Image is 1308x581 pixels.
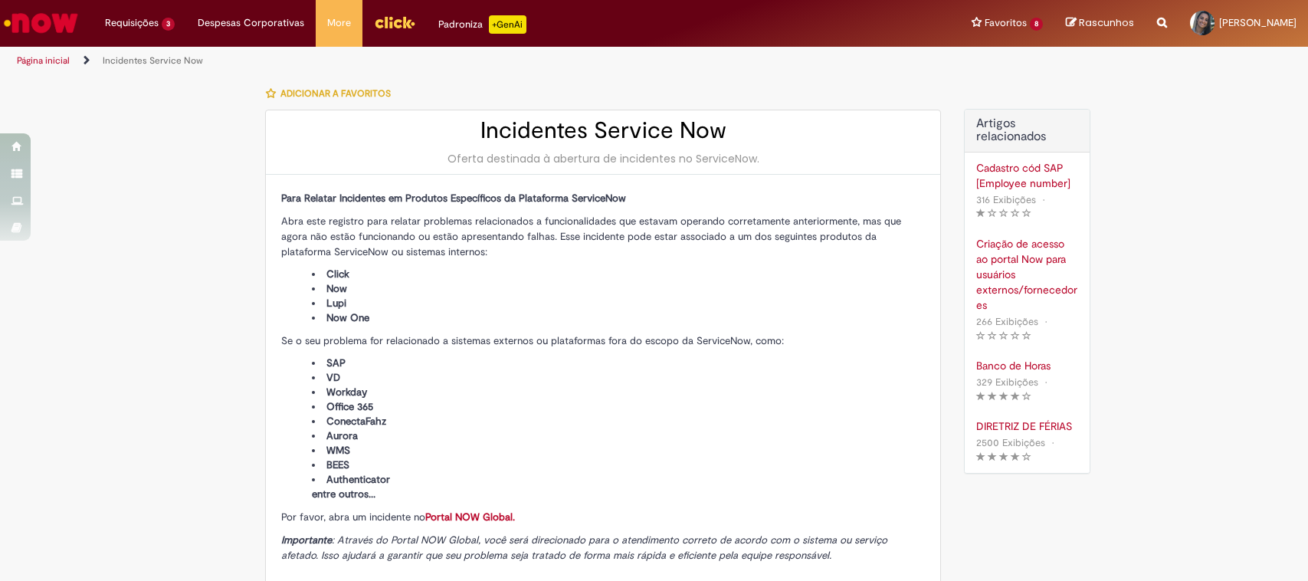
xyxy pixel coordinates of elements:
span: Lupi [326,297,346,310]
a: Banco de Horas [976,358,1078,373]
span: Rascunhos [1079,15,1134,30]
span: Para Relatar Incidentes em Produtos Específicos da Plataforma ServiceNow [281,192,626,205]
h3: Artigos relacionados [976,117,1078,144]
a: Rascunhos [1066,16,1134,31]
span: 2500 Exibições [976,436,1045,449]
span: Workday [326,386,367,399]
span: 329 Exibições [976,376,1038,389]
a: Página inicial [17,54,70,67]
strong: Importante [281,533,332,547]
h2: Incidentes Service Now [281,118,925,143]
p: +GenAi [489,15,526,34]
span: : Através do Portal NOW Global, você será direcionado para o atendimento correto de acordo com o ... [281,533,887,562]
a: DIRETRIZ DE FÉRIAS [976,419,1078,434]
span: Authenticator [326,473,390,486]
span: • [1039,189,1048,210]
ul: Trilhas de página [11,47,861,75]
span: WMS [326,444,350,457]
span: Abra este registro para relatar problemas relacionados a funcionalidades que estavam operando cor... [281,215,901,258]
span: Office 365 [326,400,373,413]
span: 316 Exibições [976,193,1036,206]
a: Cadastro cód SAP [Employee number] [976,160,1078,191]
a: Incidentes Service Now [103,54,203,67]
span: Now One [326,311,369,324]
span: Se o seu problema for relacionado a sistemas externos ou plataformas fora do escopo da ServiceNow... [281,334,784,347]
span: • [1041,372,1051,392]
span: Adicionar a Favoritos [280,87,391,100]
span: • [1048,432,1057,453]
span: SAP [326,356,346,369]
span: Despesas Corporativas [198,15,304,31]
div: Oferta destinada à abertura de incidentes no ServiceNow. [281,151,925,166]
span: [PERSON_NAME] [1219,16,1297,29]
img: ServiceNow [2,8,80,38]
span: entre outros... [312,487,375,501]
span: Aurora [326,429,358,442]
span: ConectaFahz [326,415,386,428]
span: Por favor, abra um incidente no [281,510,515,524]
a: Portal NOW Global. [425,510,515,524]
span: More [327,15,351,31]
span: VD [326,371,340,384]
span: 3 [162,18,175,31]
span: Requisições [105,15,159,31]
button: Adicionar a Favoritos [265,77,399,110]
span: Now [326,282,347,295]
span: Favoritos [985,15,1027,31]
img: click_logo_yellow_360x200.png [374,11,415,34]
span: BEES [326,458,349,471]
span: 8 [1030,18,1043,31]
a: Criação de acesso ao portal Now para usuários externos/fornecedores [976,236,1078,313]
div: Padroniza [438,15,526,34]
span: 266 Exibições [976,315,1038,328]
span: Click [326,268,349,281]
span: • [1041,311,1051,332]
